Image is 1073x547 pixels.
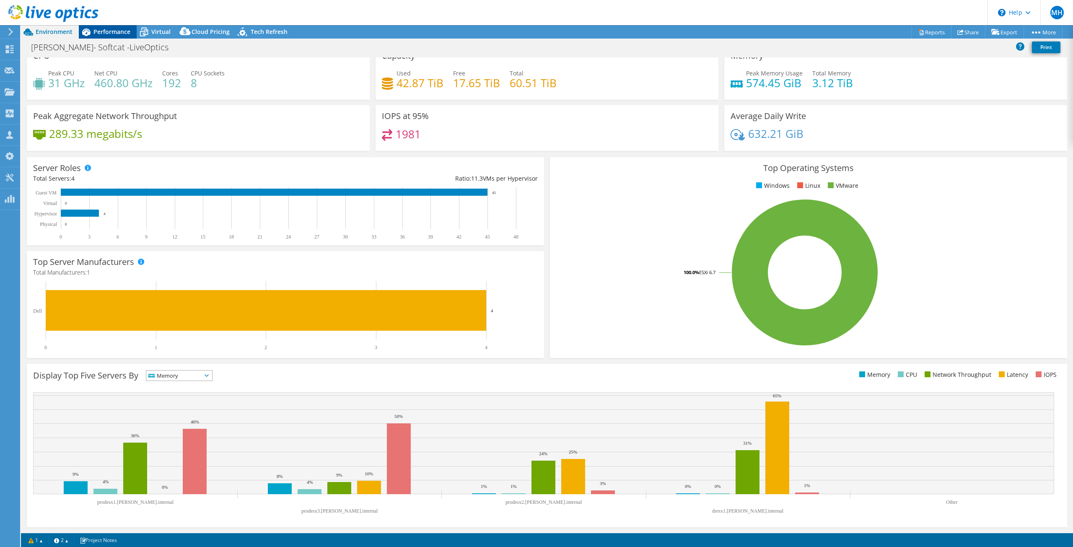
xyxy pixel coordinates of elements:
span: 1 [87,268,90,276]
text: 1% [511,484,517,489]
text: 0 [44,345,47,350]
text: 0 [65,222,67,226]
li: Memory [857,370,890,379]
text: prodesx3.[PERSON_NAME].internal [301,508,378,514]
text: 4% [307,480,313,485]
h3: Capacity [382,51,415,60]
text: 1% [481,484,487,489]
span: Memory [146,371,202,381]
span: Virtual [151,28,171,36]
text: 1 [155,345,157,350]
text: 4 [104,212,106,216]
text: Physical [40,221,57,227]
div: Total Servers: [33,174,285,183]
h3: Top Server Manufacturers [33,257,134,267]
li: Windows [754,181,790,190]
tspan: ESXi 6.7 [699,269,715,275]
h4: 3.12 TiB [812,78,853,88]
span: Performance [93,28,130,36]
h4: 574.45 GiB [746,78,803,88]
h4: 60.51 TiB [510,78,557,88]
a: Print [1032,41,1060,53]
h3: Server Roles [33,163,81,173]
h4: 31 GHz [48,78,85,88]
text: 21 [257,234,262,240]
text: 6 [117,234,119,240]
text: 0 [65,201,67,205]
h4: 42.87 TiB [397,78,443,88]
h4: 460.80 GHz [94,78,153,88]
text: 27 [314,234,319,240]
text: prodesx2.[PERSON_NAME].internal [505,499,582,505]
text: prodesx1.[PERSON_NAME].internal [97,499,174,505]
h3: Average Daily Write [731,111,806,121]
li: Latency [997,370,1028,379]
text: 0 [60,234,62,240]
text: 15 [200,234,205,240]
svg: \n [998,9,1006,16]
text: 65% [773,393,781,398]
h4: 192 [162,78,181,88]
text: 45 [485,234,490,240]
text: 3 [88,234,91,240]
span: 11.3 [471,174,483,182]
tspan: 100.0% [684,269,699,275]
text: 42 [456,234,461,240]
text: 0% [162,485,168,490]
text: 50% [394,414,403,419]
text: 3 [375,345,377,350]
text: 9 [145,234,148,240]
text: 8% [277,474,283,479]
a: 2 [48,535,74,545]
div: Ratio: VMs per Hypervisor [285,174,538,183]
h4: 8 [191,78,225,88]
text: 36% [131,433,139,438]
text: Virtual [43,200,57,206]
a: 1 [23,535,49,545]
a: Reports [911,26,951,39]
h4: 17.65 TiB [453,78,500,88]
text: Dell [33,308,42,314]
h3: IOPS at 95% [382,111,429,121]
li: Linux [795,181,820,190]
text: 24% [539,451,547,456]
h4: 1981 [396,130,421,139]
text: 24 [286,234,291,240]
text: 12 [172,234,177,240]
a: Share [951,26,985,39]
h3: Top Operating Systems [556,163,1061,173]
text: 2 [264,345,267,350]
text: 0% [715,484,721,489]
span: MH [1050,6,1064,19]
h4: 289.33 megabits/s [49,129,142,138]
span: Used [397,69,411,77]
text: 25% [569,449,577,454]
text: 4 [491,308,493,313]
li: IOPS [1034,370,1057,379]
h3: Memory [731,51,763,60]
a: More [1024,26,1063,39]
text: 48 [513,234,518,240]
text: 10% [365,471,373,476]
text: 30 [343,234,348,240]
text: 0% [685,484,691,489]
h3: Peak Aggregate Network Throughput [33,111,177,121]
text: 4 [485,345,487,350]
a: Project Notes [74,535,123,545]
text: 39 [428,234,433,240]
text: 3% [600,481,606,486]
span: 4 [71,174,75,182]
li: VMware [826,181,858,190]
span: Net CPU [94,69,117,77]
li: Network Throughput [923,370,991,379]
text: 18 [229,234,234,240]
text: Other [946,499,957,505]
span: Cores [162,69,178,77]
span: Total Memory [812,69,851,77]
h4: Total Manufacturers: [33,268,538,277]
span: Environment [36,28,73,36]
text: 33 [371,234,376,240]
span: Tech Refresh [251,28,288,36]
span: CPU Sockets [191,69,225,77]
span: Peak CPU [48,69,74,77]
